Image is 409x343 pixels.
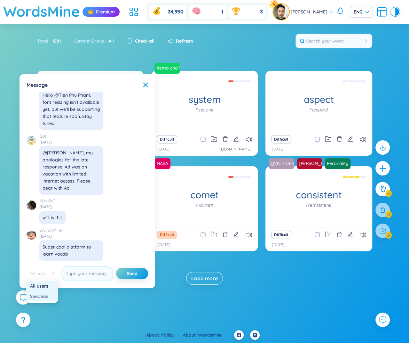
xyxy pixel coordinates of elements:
[39,204,66,209] div: [DATE]
[17,17,70,22] div: Domain: [DOMAIN_NAME]
[62,266,113,281] input: Type your message here...
[233,232,239,237] span: edit
[27,230,36,240] img: avatar
[198,332,227,338] a: WordsMine
[354,9,369,15] span: ENG
[37,34,67,48] div: Total :
[161,332,179,338] a: Policy
[27,133,36,145] a: avatar
[296,34,358,48] input: Search your word
[186,272,223,285] button: Load more
[39,227,103,234] a: WordsMiner
[233,136,239,142] span: edit
[260,8,263,15] span: 3
[154,160,171,167] a: NASA
[64,37,69,42] img: tab_keywords_by_traffic_grey.svg
[168,8,184,15] span: 34,990
[158,146,170,152] p: [DATE]
[39,234,103,239] div: [DATE]
[272,146,285,152] p: [DATE]
[233,135,239,144] button: edit
[10,17,15,22] img: website_grey.svg
[27,197,36,210] a: avatar
[116,268,148,279] button: Send
[296,160,323,167] a: [PERSON_NAME] :-)
[336,232,342,237] span: delete
[336,135,342,144] button: delete
[43,149,100,192] div: @[PERSON_NAME], my apologies for the late response. Ad was on vacation with limited internet acce...
[146,331,179,339] div: About
[268,160,295,167] a: QVIC TOEIC max skill
[265,94,372,105] h1: aspect
[50,37,61,45] span: 1081
[158,242,170,248] p: [DATE]
[336,230,342,239] button: delete
[347,136,353,142] span: edit
[39,133,103,140] a: Bot
[154,65,181,71] a: demo cho Vo
[43,92,100,127] div: Hello @Tien Phu Pham, font resizing isn’t available yet, but we’ll be supporting that feature soo...
[30,282,54,290] div: All users
[176,37,193,45] span: Refresh
[24,38,57,42] div: Domain Overview
[26,291,58,301] div: SeedBae
[67,34,120,48] div: Current Group :
[183,331,227,339] div: About
[154,63,183,74] a: demo cho Vo
[222,8,223,15] span: 1
[233,230,239,239] button: edit
[272,242,285,248] p: [DATE]
[43,243,100,257] div: Super cool platform to learn vocab
[222,136,228,142] span: delete
[347,232,353,237] span: edit
[157,135,177,143] button: Difficult
[27,227,36,240] a: avatar
[43,214,63,221] div: wtf is this
[219,146,251,152] a: [DOMAIN_NAME]
[30,269,55,278] span: All users
[71,38,108,42] div: Keywords by Traffic
[18,10,31,15] div: v 4.0.25
[273,4,289,20] img: avatar
[310,106,328,113] h1: /ˈæspekt/
[196,202,213,209] h1: /ˈkɑːmɪt/
[83,7,120,17] div: Premium
[135,37,154,45] label: Check all
[157,231,177,239] button: Difficult
[27,81,48,88] span: Message
[191,275,218,282] span: Load more
[265,189,372,200] h1: consistent
[306,202,331,209] h1: /kənˈsɪstənt/
[273,4,291,20] a: avatarpro
[297,158,325,169] a: [PERSON_NAME] :-)
[269,158,297,169] a: QVIC TOEIC max skill
[271,135,291,143] button: Difficult
[379,164,387,172] span: plus
[10,10,15,15] img: logo_orange.svg
[39,197,66,204] a: Khalêd ً
[347,135,353,144] button: edit
[27,200,36,210] img: avatar
[30,293,54,300] div: SeedBae
[127,270,138,277] span: Send
[26,281,58,291] div: All users
[336,136,342,142] span: delete
[27,136,36,145] img: avatar
[87,9,94,15] img: crown icon
[151,189,258,200] h1: comet
[324,160,351,167] a: Peronality Traits Solvay
[17,37,22,42] img: tab_domain_overview_orange.svg
[222,232,228,237] span: delete
[325,158,353,169] a: Peronality Traits Solvay
[222,135,228,144] button: delete
[154,158,173,169] a: NASA
[222,230,228,239] button: delete
[271,231,291,239] button: Difficult
[151,94,258,105] h1: system
[106,38,114,44] span: All
[39,140,103,145] div: [DATE]
[291,8,327,15] span: [PERSON_NAME]
[196,106,213,113] h1: /ˈsɪstəm/
[347,230,353,239] button: edit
